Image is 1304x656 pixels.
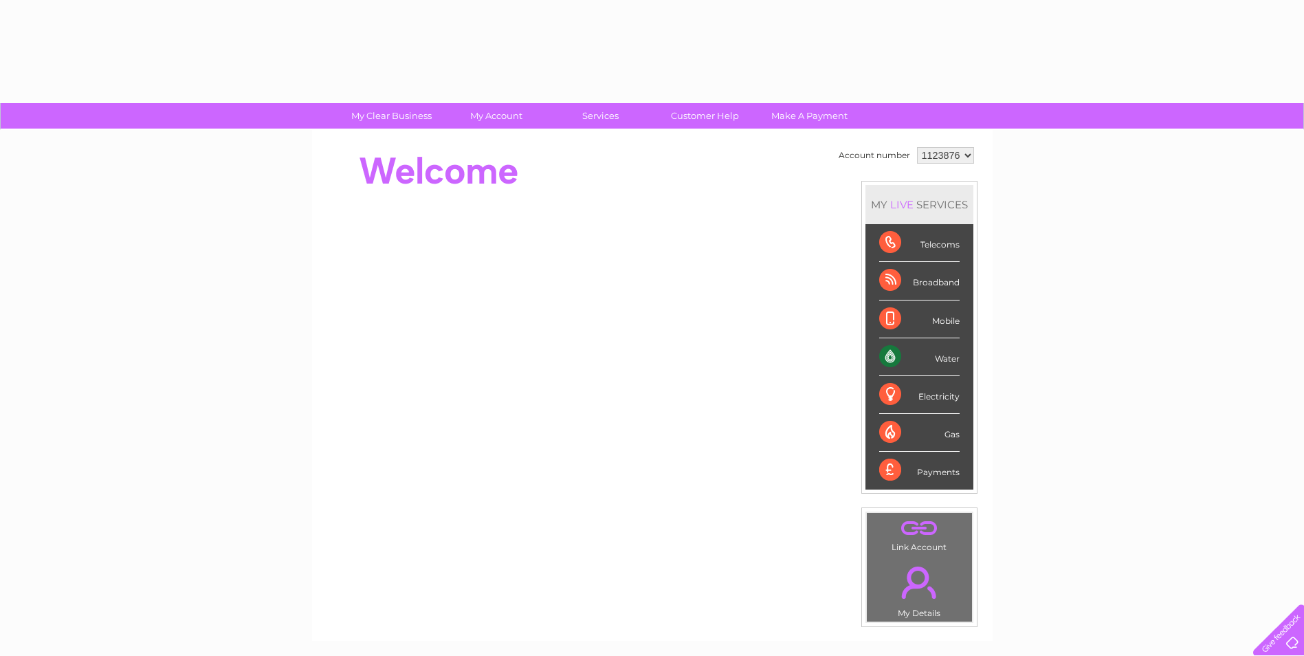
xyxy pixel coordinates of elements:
div: Gas [879,414,960,452]
td: My Details [866,555,973,622]
div: Mobile [879,300,960,338]
a: . [870,516,969,540]
div: MY SERVICES [865,185,973,224]
div: Telecoms [879,224,960,262]
div: Water [879,338,960,376]
a: . [870,558,969,606]
td: Account number [835,144,914,167]
a: Make A Payment [753,103,866,129]
div: Broadband [879,262,960,300]
a: My Clear Business [335,103,448,129]
a: Services [544,103,657,129]
div: Electricity [879,376,960,414]
td: Link Account [866,512,973,556]
div: LIVE [887,198,916,211]
div: Payments [879,452,960,489]
a: My Account [439,103,553,129]
a: Customer Help [648,103,762,129]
